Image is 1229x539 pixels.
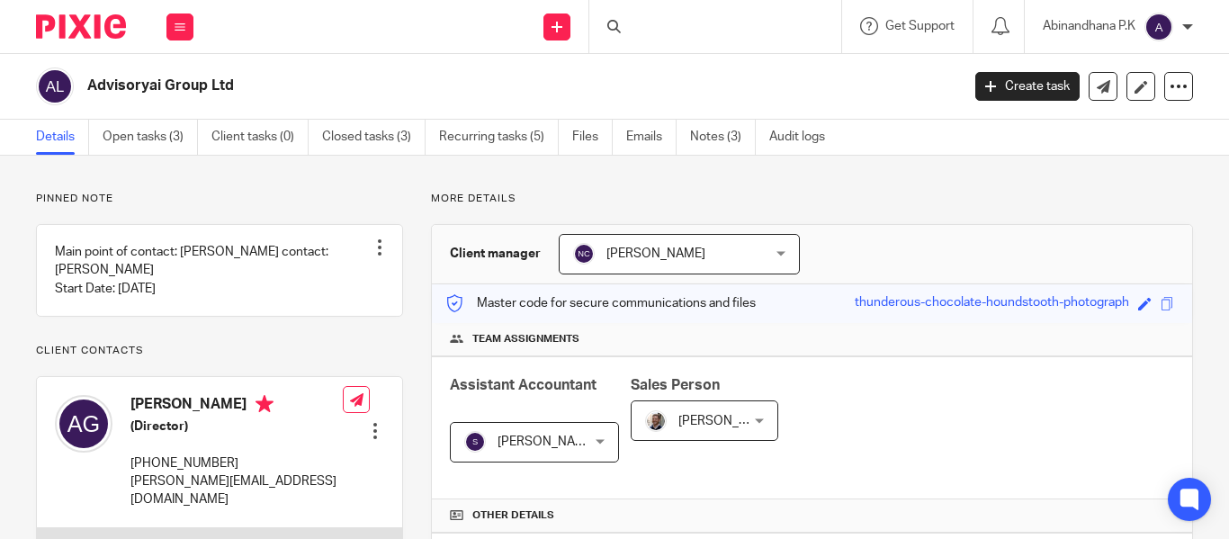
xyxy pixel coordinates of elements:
[256,395,274,413] i: Primary
[690,120,756,155] a: Notes (3)
[885,20,955,32] span: Get Support
[130,418,343,436] h5: (Director)
[36,14,126,39] img: Pixie
[211,120,309,155] a: Client tasks (0)
[631,378,720,392] span: Sales Person
[450,245,541,263] h3: Client manager
[606,247,705,260] span: [PERSON_NAME]
[626,120,677,155] a: Emails
[36,67,74,105] img: svg%3E
[678,415,777,427] span: [PERSON_NAME]
[36,120,89,155] a: Details
[1144,13,1173,41] img: svg%3E
[498,436,618,448] span: [PERSON_NAME] K V
[87,76,776,95] h2: Advisoryai Group Ltd
[130,395,343,418] h4: [PERSON_NAME]
[130,454,343,472] p: [PHONE_NUMBER]
[439,120,559,155] a: Recurring tasks (5)
[769,120,839,155] a: Audit logs
[573,243,595,265] img: svg%3E
[103,120,198,155] a: Open tasks (3)
[322,120,426,155] a: Closed tasks (3)
[472,332,579,346] span: Team assignments
[645,410,667,432] img: Matt%20Circle.png
[975,72,1080,101] a: Create task
[572,120,613,155] a: Files
[472,508,554,523] span: Other details
[55,395,112,453] img: svg%3E
[464,431,486,453] img: svg%3E
[450,378,597,392] span: Assistant Accountant
[855,293,1129,314] div: thunderous-chocolate-houndstooth-photograph
[445,294,756,312] p: Master code for secure communications and files
[431,192,1193,206] p: More details
[1043,17,1135,35] p: Abinandhana P.K
[36,192,403,206] p: Pinned note
[36,344,403,358] p: Client contacts
[130,472,343,509] p: [PERSON_NAME][EMAIL_ADDRESS][DOMAIN_NAME]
